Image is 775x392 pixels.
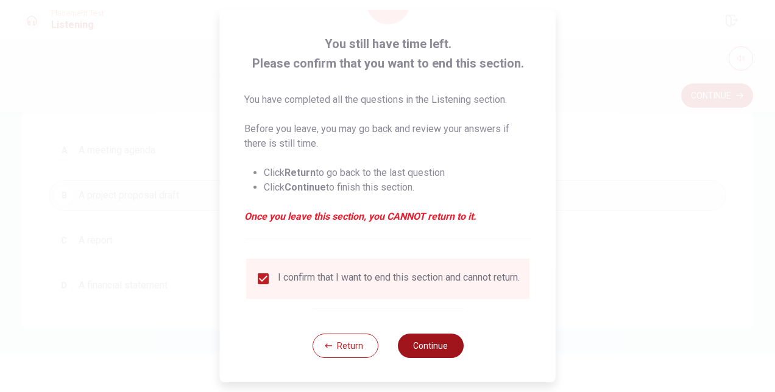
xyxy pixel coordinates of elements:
li: Click to finish this section. [264,180,531,195]
em: Once you leave this section, you CANNOT return to it. [244,209,531,224]
button: Continue [397,334,463,358]
div: I confirm that I want to end this section and cannot return. [278,271,520,286]
button: Return [312,334,378,358]
li: Click to go back to the last question [264,166,531,180]
p: Before you leave, you may go back and review your answers if there is still time. [244,122,531,151]
p: You have completed all the questions in the Listening section. [244,93,531,107]
strong: Continue [285,181,326,193]
strong: Return [285,167,316,178]
span: You still have time left. Please confirm that you want to end this section. [244,34,531,73]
